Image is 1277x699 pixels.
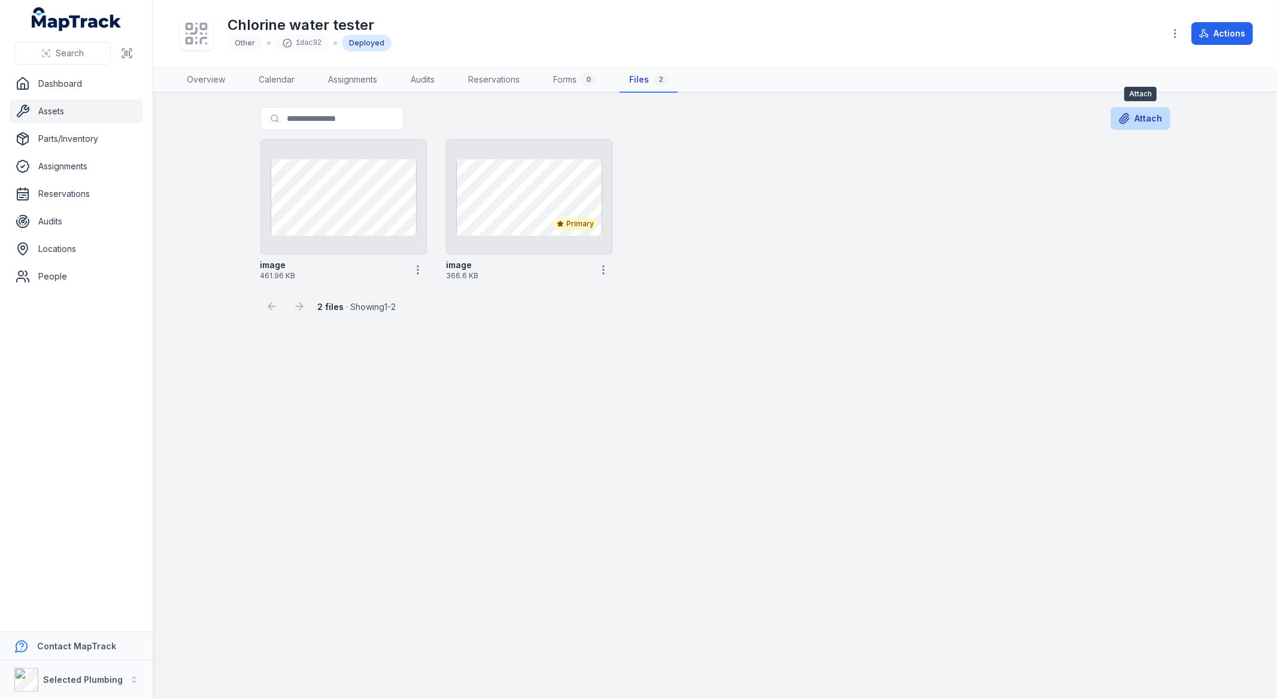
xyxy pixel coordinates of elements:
div: 1dac92 [275,35,329,51]
div: Deployed [342,35,392,51]
a: Assets [10,99,143,123]
a: Reservations [459,68,529,93]
a: Audits [401,68,444,93]
strong: image [446,259,472,271]
span: Attach [1124,87,1157,101]
span: 461.96 KB [260,271,404,281]
a: Dashboard [10,72,143,96]
a: Forms0 [544,68,605,93]
span: Search [56,47,84,59]
strong: 2 files [318,302,344,312]
a: Files2 [620,68,678,93]
div: 0 [581,72,596,87]
a: MapTrack [32,7,122,31]
button: Search [14,42,111,65]
div: Primary [553,218,597,230]
a: Assignments [10,154,143,178]
strong: Contact MapTrack [37,641,116,651]
button: Attach [1111,107,1170,130]
span: 366.6 KB [446,271,590,281]
button: Actions [1191,22,1253,45]
a: Reservations [10,182,143,206]
a: Overview [177,68,235,93]
h1: Chlorine water tester [228,16,392,35]
a: Parts/Inventory [10,127,143,151]
a: Assignments [319,68,387,93]
a: Calendar [249,68,304,93]
a: Locations [10,237,143,261]
strong: Selected Plumbing [43,674,123,685]
span: · Showing 1 - 2 [318,302,396,312]
div: 2 [654,72,668,87]
strong: image [260,259,286,271]
span: Other [235,38,255,47]
a: Audits [10,209,143,233]
a: People [10,265,143,288]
